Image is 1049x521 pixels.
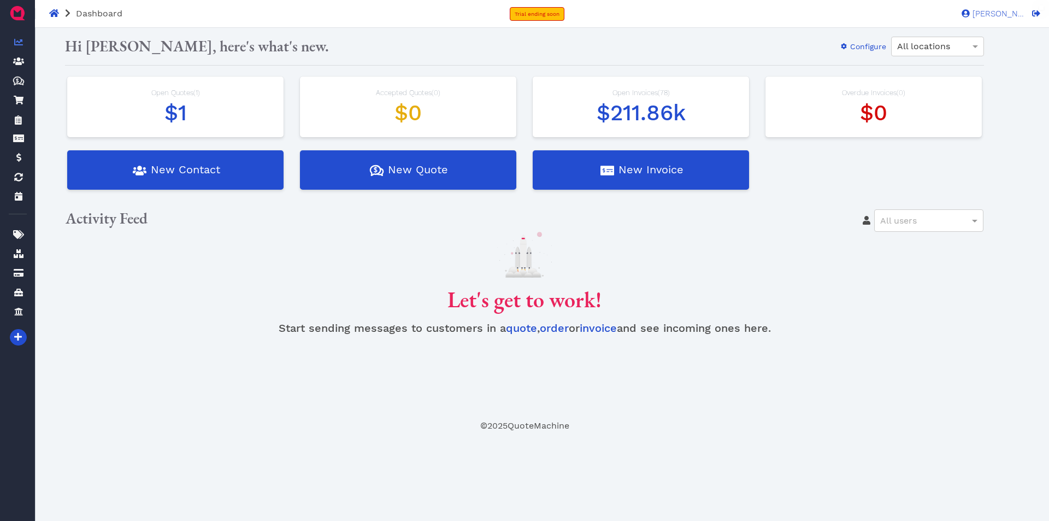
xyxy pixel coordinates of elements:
[956,8,1024,18] a: [PERSON_NAME]
[374,166,378,174] tspan: $
[279,321,771,335] span: Start sending messages to customers in a , or and see incoming ones here.
[394,100,422,126] span: $0
[860,100,887,126] span: $0
[899,89,903,97] span: 0
[833,38,887,55] button: Configure
[66,208,148,228] span: Activity Feed
[300,150,516,190] button: New Quote
[540,321,569,335] a: order
[497,232,552,277] img: launch.svg
[164,100,187,126] span: 1
[57,419,992,432] footer: © 2025 QuoteMachine
[311,87,505,98] div: Accepted Quotes ( )
[776,87,971,98] div: Overdue Invoices ( )
[597,100,686,126] span: 211858.37327575684
[9,4,26,22] img: QuoteM_icon_flat.png
[510,7,564,21] a: Trial ending soon
[447,285,602,314] span: Let's get to work!
[660,89,668,97] span: 78
[78,87,273,98] div: Open Quotes ( )
[875,210,983,231] div: All users
[970,10,1024,18] span: [PERSON_NAME]
[897,41,950,51] span: All locations
[76,8,122,19] span: Dashboard
[533,150,749,190] button: New Invoice
[848,42,886,51] span: Configure
[544,87,738,98] div: Open Invoices ( )
[67,150,284,190] button: New Contact
[580,321,617,335] a: invoice
[16,78,19,83] tspan: $
[196,89,198,97] span: 1
[506,321,537,335] a: quote
[434,89,438,97] span: 0
[65,36,329,56] span: Hi [PERSON_NAME], here's what's new.
[515,11,559,17] span: Trial ending soon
